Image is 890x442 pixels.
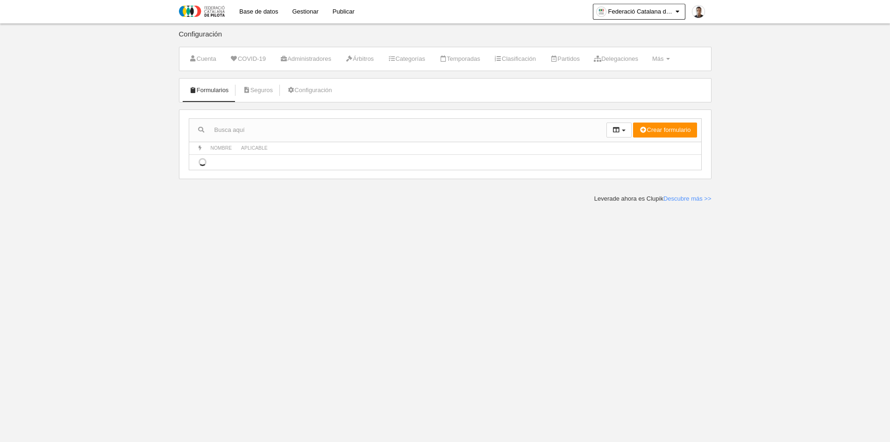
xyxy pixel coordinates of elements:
[652,55,664,62] span: Más
[597,7,606,16] img: OameYsTrywk4.30x30.jpg
[647,52,675,66] a: Más
[282,83,337,97] a: Configuración
[589,52,643,66] a: Delegaciones
[237,83,278,97] a: Seguros
[225,52,271,66] a: COVID-19
[179,6,225,17] img: Federació Catalana de Pilota
[545,52,585,66] a: Partidos
[241,145,268,151] span: Aplicable
[189,123,606,137] input: Busca aquí
[434,52,485,66] a: Temporadas
[608,7,674,16] span: Federació Catalana de Pilota
[663,195,712,202] a: Descubre más >>
[275,52,336,66] a: Administradores
[184,83,234,97] a: Formularios
[340,52,379,66] a: Árbitros
[594,195,712,203] div: Leverade ahora es Clupik
[489,52,541,66] a: Clasificación
[179,30,712,47] div: Configuración
[633,123,697,138] button: Crear formulario
[692,6,705,18] img: Pa7rUElv1kqe.30x30.jpg
[383,52,430,66] a: Categorías
[593,4,685,20] a: Federació Catalana de Pilota
[184,52,221,66] a: Cuenta
[211,145,232,151] span: Nombre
